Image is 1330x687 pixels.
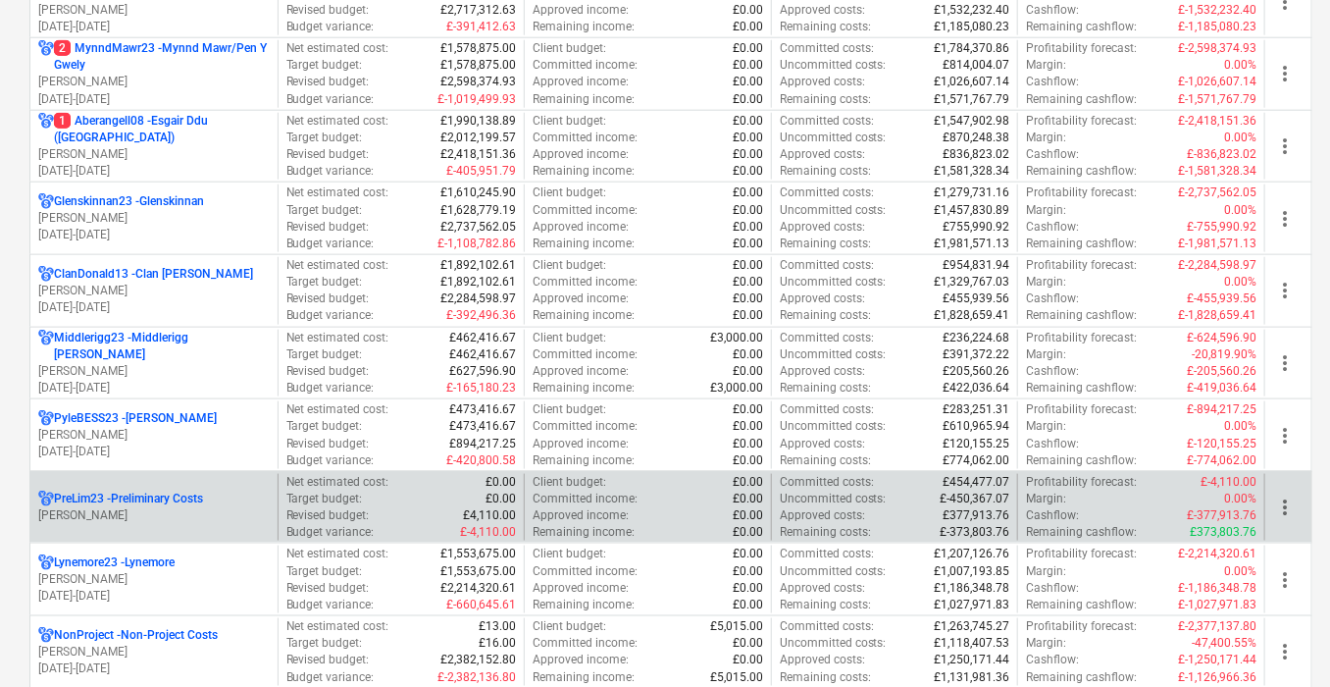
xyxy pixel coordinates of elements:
[533,257,606,274] p: Client budget :
[934,19,1009,35] p: £1,185,080.23
[286,257,389,274] p: Net estimated cost :
[710,380,763,396] p: £3,000.00
[780,274,887,291] p: Uncommitted costs :
[38,113,54,146] div: Project has multi currencies enabled
[1026,130,1066,146] p: Margin :
[780,330,874,346] p: Committed costs :
[943,474,1009,491] p: £454,477.07
[780,380,871,396] p: Remaining costs :
[286,202,363,219] p: Target budget :
[733,401,763,418] p: £0.00
[286,146,370,163] p: Revised budget :
[943,330,1009,346] p: £236,224.68
[533,346,638,363] p: Committed income :
[440,57,516,74] p: £1,578,875.00
[1026,418,1066,435] p: Margin :
[446,19,516,35] p: £-391,412.63
[1026,40,1137,57] p: Profitability forecast :
[286,2,370,19] p: Revised budget :
[1026,307,1137,324] p: Remaining cashflow :
[486,491,516,507] p: £0.00
[1178,74,1256,90] p: £-1,026,607.14
[780,346,887,363] p: Uncommitted costs :
[38,19,270,35] p: [DATE] - [DATE]
[1178,40,1256,57] p: £-2,598,374.93
[1178,91,1256,108] p: £-1,571,767.79
[1026,524,1137,541] p: Remaining cashflow :
[733,2,763,19] p: £0.00
[533,474,606,491] p: Client budget :
[733,236,763,252] p: £0.00
[533,401,606,418] p: Client budget :
[533,185,606,201] p: Client budget :
[1224,130,1256,146] p: 0.00%
[733,257,763,274] p: £0.00
[463,507,516,524] p: £4,110.00
[943,507,1009,524] p: £377,913.76
[1224,418,1256,435] p: 0.00%
[446,452,516,469] p: £-420,800.58
[286,546,389,562] p: Net estimated cost :
[449,418,516,435] p: £473,416.67
[733,452,763,469] p: £0.00
[1273,424,1297,448] span: more_vert
[533,436,629,452] p: Approved income :
[446,307,516,324] p: £-392,496.36
[440,274,516,291] p: £1,892,102.61
[286,274,363,291] p: Target budget :
[440,146,516,163] p: £2,418,151.36
[38,588,270,605] p: [DATE] - [DATE]
[1178,257,1256,274] p: £-2,284,598.97
[38,627,54,644] div: Project has multi currencies enabled
[54,627,218,644] p: NonProject - Non-Project Costs
[1224,274,1256,291] p: 0.00%
[286,491,363,507] p: Target budget :
[54,410,217,427] p: PyleBESS23 - [PERSON_NAME]
[440,74,516,90] p: £2,598,374.93
[1026,401,1137,418] p: Profitability forecast :
[449,436,516,452] p: £894,217.25
[1190,524,1256,541] p: £373,803.76
[780,418,887,435] p: Uncommitted costs :
[934,163,1009,180] p: £1,581,328.34
[733,346,763,363] p: £0.00
[1026,436,1079,452] p: Cashflow :
[38,193,54,210] div: Project has multi currencies enabled
[286,418,363,435] p: Target budget :
[1026,330,1137,346] p: Profitability forecast :
[1026,74,1079,90] p: Cashflow :
[440,202,516,219] p: £1,628,779.19
[533,219,629,236] p: Approved income :
[934,274,1009,291] p: £1,329,767.03
[533,507,629,524] p: Approved income :
[533,163,635,180] p: Remaining income :
[38,555,270,605] div: Lynemore23 -Lynemore[PERSON_NAME][DATE]-[DATE]
[38,74,270,90] p: [PERSON_NAME]
[733,74,763,90] p: £0.00
[286,236,375,252] p: Budget variance :
[780,219,865,236] p: Approved costs :
[449,363,516,380] p: £627,596.90
[286,507,370,524] p: Revised budget :
[780,401,874,418] p: Committed costs :
[780,57,887,74] p: Uncommitted costs :
[533,74,629,90] p: Approved income :
[1026,474,1137,491] p: Profitability forecast :
[780,130,887,146] p: Uncommitted costs :
[440,130,516,146] p: £2,012,199.57
[486,474,516,491] p: £0.00
[533,19,635,35] p: Remaining income :
[38,163,270,180] p: [DATE] - [DATE]
[533,113,606,130] p: Client budget :
[733,474,763,491] p: £0.00
[286,219,370,236] p: Revised budget :
[780,91,871,108] p: Remaining costs :
[38,491,54,507] div: Project has multi currencies enabled
[38,380,270,396] p: [DATE] - [DATE]
[1026,19,1137,35] p: Remaining cashflow :
[38,507,270,524] p: [PERSON_NAME]
[733,163,763,180] p: £0.00
[733,363,763,380] p: £0.00
[440,40,516,57] p: £1,578,875.00
[1273,279,1297,302] span: more_vert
